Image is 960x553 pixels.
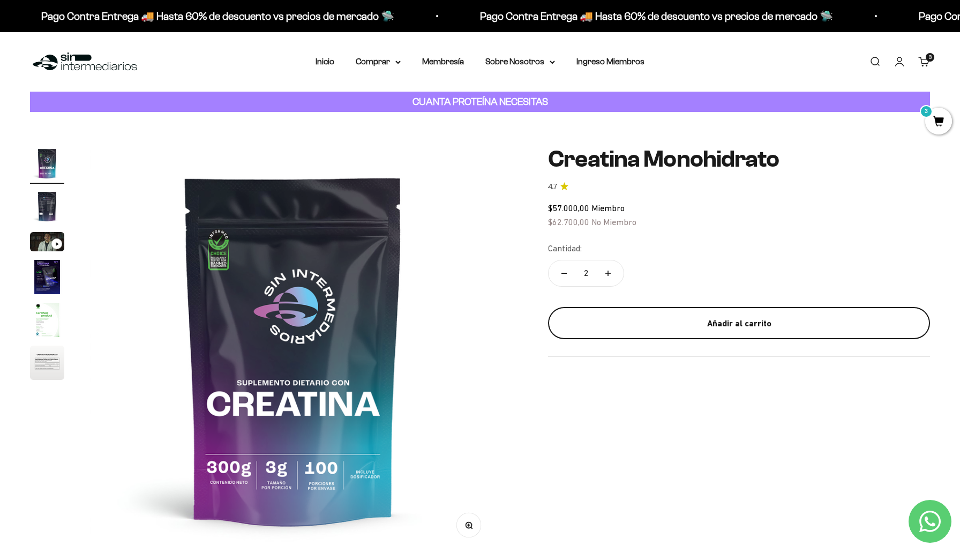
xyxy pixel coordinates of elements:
[591,217,636,227] span: No Miembro
[412,96,548,107] strong: CUANTA PROTEÍNA NECESITAS
[30,260,64,297] button: Ir al artículo 4
[549,260,580,286] button: Reducir cantidad
[356,55,401,69] summary: Comprar
[548,242,582,256] label: Cantidad:
[548,146,930,172] h1: Creatina Monohidrato
[30,146,64,181] img: Creatina Monohidrato
[475,8,828,25] p: Pago Contra Entrega 🚚 Hasta 60% de descuento vs precios de mercado 🛸
[13,72,222,91] div: Reseñas de otros clientes
[548,203,589,213] span: $57.000,00
[548,307,930,339] button: Añadir al carrito
[30,189,64,227] button: Ir al artículo 2
[13,17,222,42] p: ¿Qué te haría sentir más seguro de comprar este producto?
[316,57,334,66] a: Inicio
[30,346,64,383] button: Ir al artículo 6
[569,317,909,331] div: Añadir al carrito
[929,55,932,60] span: 3
[30,189,64,223] img: Creatina Monohidrato
[176,161,221,179] span: Enviar
[175,161,222,179] button: Enviar
[13,115,222,134] div: Un video del producto
[30,232,64,255] button: Ir al artículo 3
[548,181,557,193] span: 4.7
[920,105,933,118] mark: 3
[591,203,625,213] span: Miembro
[30,346,64,380] img: Creatina Monohidrato
[576,57,644,66] a: Ingreso Miembros
[592,260,624,286] button: Aumentar cantidad
[30,146,64,184] button: Ir al artículo 1
[36,8,389,25] p: Pago Contra Entrega 🚚 Hasta 60% de descuento vs precios de mercado 🛸
[422,57,464,66] a: Membresía
[485,55,555,69] summary: Sobre Nosotros
[548,181,930,193] a: 4.74.7 de 5.0 estrellas
[548,217,589,227] span: $62.700,00
[925,116,952,128] a: 3
[13,51,222,70] div: Más información sobre los ingredientes
[13,137,222,155] div: Un mejor precio
[30,303,64,340] button: Ir al artículo 5
[30,303,64,337] img: Creatina Monohidrato
[30,260,64,294] img: Creatina Monohidrato
[90,146,497,553] img: Creatina Monohidrato
[13,94,222,113] div: Una promoción especial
